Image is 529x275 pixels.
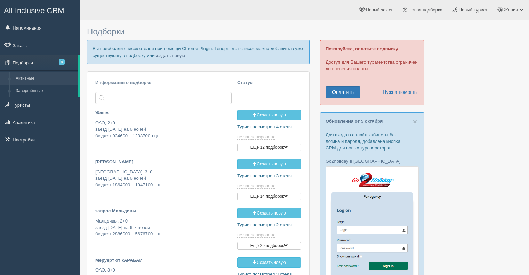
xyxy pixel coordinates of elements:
[95,208,232,215] p: запрос Мальдивы
[93,156,234,194] a: [PERSON_NAME] [GEOGRAPHIC_DATA], 3+0заезд [DATE] на 6 ночейбюджет 1864000 – 1947100 тңг
[459,7,488,13] span: Новый турист
[237,193,301,200] button: Ещё 14 подборок
[237,257,301,268] a: Создать новую
[4,6,64,15] span: All-Inclusive CRM
[237,159,301,169] a: Создать новую
[408,7,442,13] span: Новая подборка
[154,53,185,58] a: создать новую
[95,257,232,264] p: Меруерт от кАРАБАЙ
[326,86,360,98] a: Оплатить
[237,144,301,151] button: Ещё 12 подборок
[378,86,417,98] a: Нужна помощь
[237,222,301,228] p: Турист посмотрел 2 отеля
[413,118,417,125] button: Close
[237,110,301,120] a: Создать новую
[95,92,232,104] input: Поиск по стране или туристу
[237,183,277,189] a: не запланировано
[93,107,234,145] a: Жашо ОАЭ, 2+0заезд [DATE] на 6 ночейбюджет 934600 – 1208700 тңг
[326,119,383,124] a: Обновления от 5 октября
[93,205,234,243] a: запрос Мальдивы Мальдивы, 2+0заезд [DATE] на 6-7 ночейбюджет 2886000 – 5676700 тңг
[326,131,419,151] p: Для входа в онлайн кабинеты без логина и пароля, добавлена кнопка CRM для новых туроператоров.
[237,183,275,189] span: не запланировано
[504,7,518,13] span: Жания
[326,46,398,51] b: Пожалуйста, оплатите подписку
[95,169,232,188] p: [GEOGRAPHIC_DATA], 3+0 заезд [DATE] на 6 ночей бюджет 1864000 – 1947100 тңг
[237,134,277,140] a: не запланировано
[237,242,301,250] button: Ещё 29 подборок
[95,120,232,139] p: ОАЭ, 2+0 заезд [DATE] на 6 ночей бюджет 934600 – 1208700 тңг
[320,40,424,105] div: Доступ для Вашего турагентства ограничен до внесения оплаты
[237,208,301,218] a: Создать новую
[413,118,417,126] span: ×
[0,0,80,19] a: All-Inclusive CRM
[366,7,392,13] span: Новый заказ
[95,110,232,116] p: Жашо
[234,77,304,89] th: Статус
[237,173,301,179] p: Турист посмотрел 3 отеля
[87,40,310,64] p: Вы подобрали список отелей при помощи Chrome Plugin. Теперь этот список можно добавить в уже суще...
[87,27,125,36] span: Подборки
[237,124,301,130] p: Турист посмотрел 4 отеля
[237,134,275,140] span: не запланировано
[95,218,232,237] p: Мальдивы, 2+0 заезд [DATE] на 6-7 ночей бюджет 2886000 – 5676700 тңг
[237,232,277,238] a: не запланировано
[326,159,400,164] a: Go2holiday в [GEOGRAPHIC_DATA]
[237,232,275,238] span: не запланировано
[13,72,78,85] a: Активные
[93,77,234,89] th: Информация о подборке
[59,59,65,65] span: 8
[95,159,232,165] p: [PERSON_NAME]
[326,158,419,164] p: :
[13,85,78,97] a: Завершённые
